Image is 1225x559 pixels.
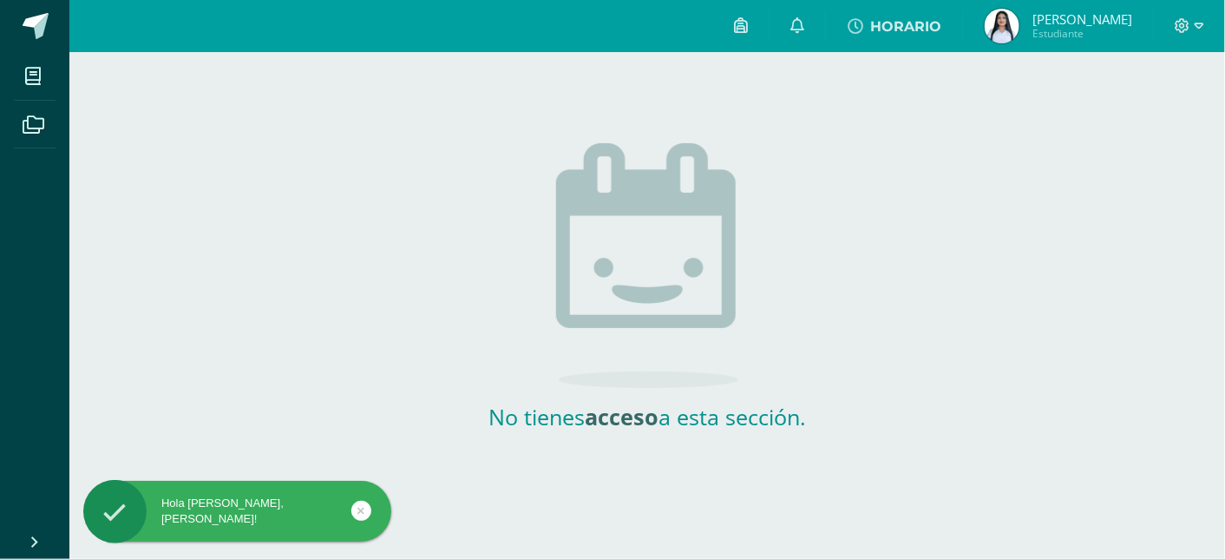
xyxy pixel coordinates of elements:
span: Estudiante [1032,26,1132,41]
h2: No tienes a esta sección. [474,402,821,431]
div: Hola [PERSON_NAME], [PERSON_NAME]! [83,496,391,527]
img: no_activities.png [556,143,738,388]
strong: acceso [585,402,658,431]
span: [PERSON_NAME] [1032,10,1132,28]
span: HORARIO [870,18,941,35]
img: 47f264ab4f4bda5f81ed132c1f52aede.png [985,9,1019,43]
